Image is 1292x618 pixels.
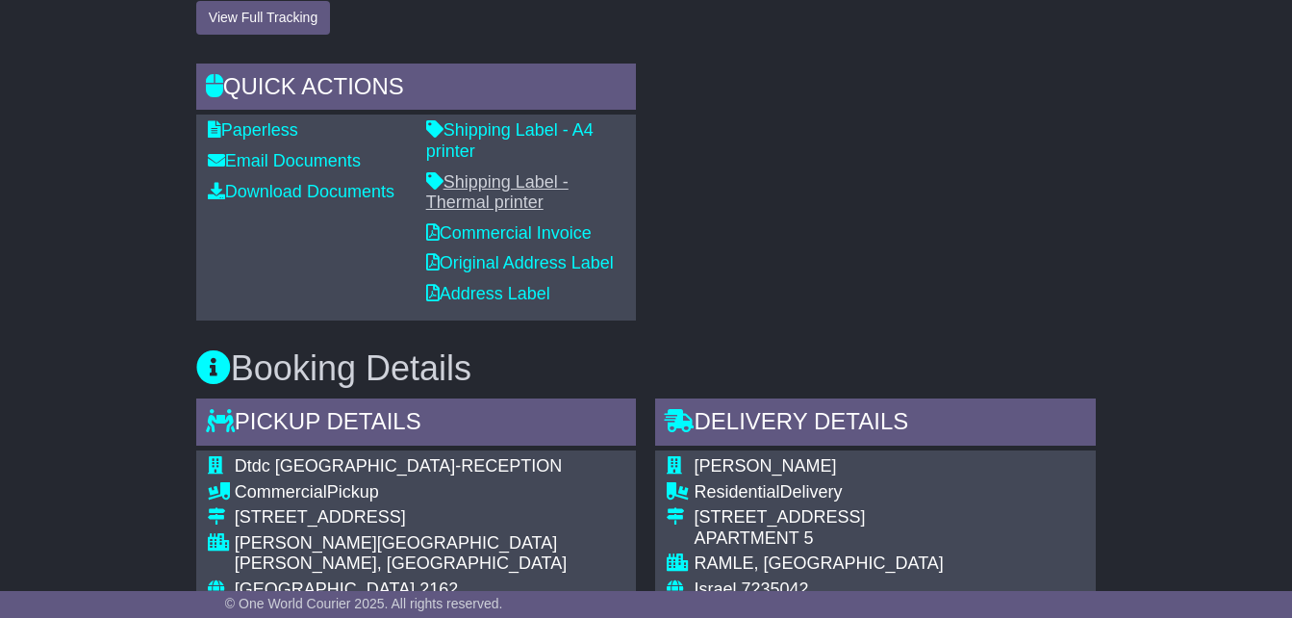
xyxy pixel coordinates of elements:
div: Pickup [235,482,625,503]
span: [GEOGRAPHIC_DATA] [235,579,415,599]
span: [PERSON_NAME] [694,456,836,476]
span: 7235042 [742,579,809,599]
a: Commercial Invoice [426,223,592,243]
a: Address Label [426,284,550,303]
a: Download Documents [208,182,394,201]
div: [PERSON_NAME][GEOGRAPHIC_DATA][PERSON_NAME], [GEOGRAPHIC_DATA] [235,533,625,575]
span: Residential [694,482,779,502]
span: Israel [694,579,736,599]
div: Delivery [694,482,987,503]
div: [STREET_ADDRESS] [694,507,987,528]
div: [STREET_ADDRESS] [235,507,625,528]
a: Original Address Label [426,253,614,272]
span: Commercial [235,482,327,502]
div: APARTMENT 5 [694,528,987,550]
span: Dtdc [GEOGRAPHIC_DATA]-RECEPTION [235,456,562,476]
a: Shipping Label - Thermal printer [426,172,569,213]
a: Shipping Label - A4 printer [426,120,594,161]
a: Paperless [208,120,298,140]
a: Email Documents [208,151,361,170]
span: © One World Courier 2025. All rights reserved. [225,596,503,611]
div: Pickup Details [196,399,637,451]
button: View Full Tracking [196,1,330,35]
span: 2162 [419,579,458,599]
div: Quick Actions [196,64,637,116]
h3: Booking Details [196,349,1096,388]
div: Delivery Details [655,399,1096,451]
div: RAMLE, [GEOGRAPHIC_DATA] [694,554,987,575]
